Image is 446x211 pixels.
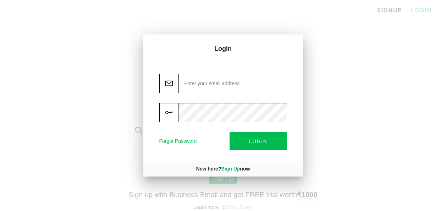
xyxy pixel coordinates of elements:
[143,161,303,177] div: New here? now
[221,166,240,172] a: Sign Up
[159,74,178,93] img: email.svg
[178,74,287,93] input: Enter your email address
[249,139,268,144] span: LOGIN
[159,138,197,144] a: Forgot Password
[154,45,292,52] p: Login
[230,132,287,150] button: LOGIN
[159,103,178,122] img: key.svg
